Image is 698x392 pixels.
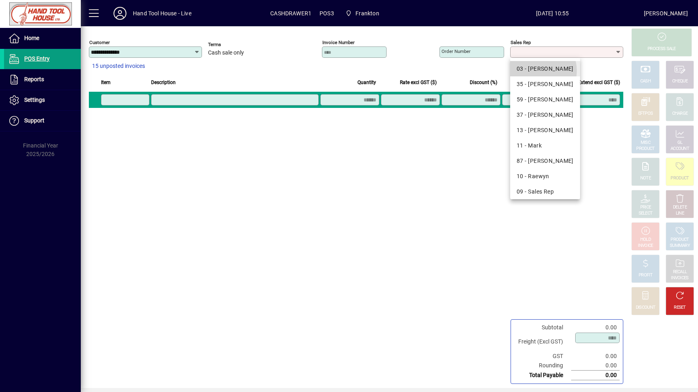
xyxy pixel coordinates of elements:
[636,305,655,311] div: DISCOUNT
[672,111,688,117] div: CHARGE
[517,65,574,73] div: 03 - [PERSON_NAME]
[461,7,644,20] span: [DATE] 10:55
[270,7,311,20] span: CASHDRAWER1
[510,122,580,138] mat-option: 13 - Lucy Dipple
[517,172,574,181] div: 10 - Raewyn
[510,153,580,169] mat-option: 87 - Matt
[89,40,110,45] mat-label: Customer
[133,7,191,20] div: Hand Tool House - Live
[4,90,81,110] a: Settings
[517,95,574,104] div: 59 - [PERSON_NAME]
[671,175,689,181] div: PRODUCT
[89,59,148,74] button: 15 unposted invoices
[674,305,686,311] div: RESET
[639,272,652,278] div: PROFIT
[320,7,334,20] span: POS3
[578,78,620,87] span: Extend excl GST ($)
[673,204,687,211] div: DELETE
[672,78,687,84] div: CHEQUE
[571,361,620,371] td: 0.00
[514,332,571,352] td: Freight (Excl GST)
[676,211,684,217] div: LINE
[514,323,571,332] td: Subtotal
[510,138,580,153] mat-option: 11 - Mark
[640,175,651,181] div: NOTE
[357,78,376,87] span: Quantity
[677,140,683,146] div: GL
[511,40,531,45] mat-label: Sales rep
[510,61,580,76] mat-option: 03 - Campbell
[673,269,687,275] div: RECALL
[208,50,244,56] span: Cash sale only
[4,28,81,48] a: Home
[470,78,497,87] span: Discount (%)
[571,352,620,361] td: 0.00
[24,117,44,124] span: Support
[514,352,571,361] td: GST
[517,188,574,196] div: 09 - Sales Rep
[514,371,571,380] td: Total Payable
[510,107,580,122] mat-option: 37 - Kelvin
[671,275,688,281] div: INVOICES
[517,80,574,89] div: 35 - [PERSON_NAME]
[517,141,574,150] div: 11 - Mark
[400,78,437,87] span: Rate excl GST ($)
[636,146,654,152] div: PRODUCT
[101,78,111,87] span: Item
[510,76,580,92] mat-option: 35 - Cheri De Baugh
[510,92,580,107] mat-option: 59 - CRAIG
[322,40,355,45] mat-label: Invoice number
[671,237,689,243] div: PRODUCT
[24,97,45,103] span: Settings
[24,55,50,62] span: POS Entry
[517,157,574,165] div: 87 - [PERSON_NAME]
[208,42,256,47] span: Terms
[640,237,651,243] div: HOLD
[4,111,81,131] a: Support
[517,126,574,135] div: 13 - [PERSON_NAME]
[641,140,650,146] div: MISC
[517,111,574,119] div: 37 - [PERSON_NAME]
[510,184,580,199] mat-option: 09 - Sales Rep
[671,146,689,152] div: ACCOUNT
[151,78,176,87] span: Description
[571,371,620,380] td: 0.00
[640,78,651,84] div: CASH
[355,7,379,20] span: Frankton
[514,361,571,371] td: Rounding
[24,35,39,41] span: Home
[342,6,383,21] span: Frankton
[107,6,133,21] button: Profile
[4,70,81,90] a: Reports
[638,111,653,117] div: EFTPOS
[644,7,688,20] div: [PERSON_NAME]
[92,62,145,70] span: 15 unposted invoices
[24,76,44,82] span: Reports
[442,48,471,54] mat-label: Order number
[639,211,653,217] div: SELECT
[648,46,676,52] div: PROCESS SALE
[510,169,580,184] mat-option: 10 - Raewyn
[640,204,651,211] div: PRICE
[670,243,690,249] div: SUMMARY
[638,243,653,249] div: INVOICE
[571,323,620,332] td: 0.00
